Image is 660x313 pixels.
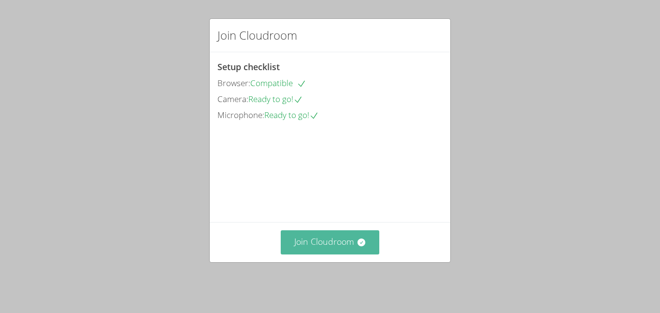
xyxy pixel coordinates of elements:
h2: Join Cloudroom [217,27,297,44]
span: Compatible [250,77,306,89]
span: Setup checklist [217,61,280,73]
span: Microphone: [217,109,264,120]
span: Ready to go! [264,109,319,120]
span: Camera: [217,93,248,104]
span: Browser: [217,77,250,89]
button: Join Cloudroom [281,230,380,254]
span: Ready to go! [248,93,303,104]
